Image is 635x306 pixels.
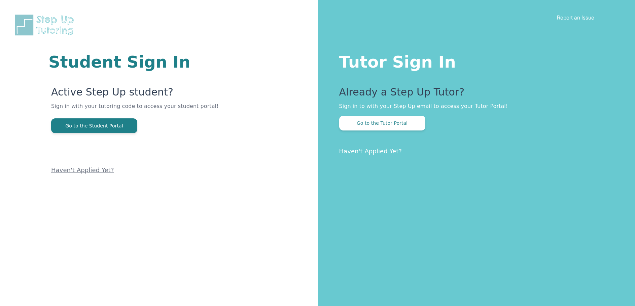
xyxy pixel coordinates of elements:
p: Sign in to with your Step Up email to access your Tutor Portal! [339,102,608,110]
p: Sign in with your tutoring code to access your student portal! [51,102,237,118]
img: Step Up Tutoring horizontal logo [13,13,78,37]
a: Haven't Applied Yet? [51,166,114,174]
p: Already a Step Up Tutor? [339,86,608,102]
a: Haven't Applied Yet? [339,148,402,155]
a: Report an Issue [557,14,594,21]
a: Go to the Tutor Portal [339,120,425,126]
h1: Student Sign In [48,54,237,70]
button: Go to the Student Portal [51,118,137,133]
a: Go to the Student Portal [51,122,137,129]
p: Active Step Up student? [51,86,237,102]
button: Go to the Tutor Portal [339,116,425,130]
h1: Tutor Sign In [339,51,608,70]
